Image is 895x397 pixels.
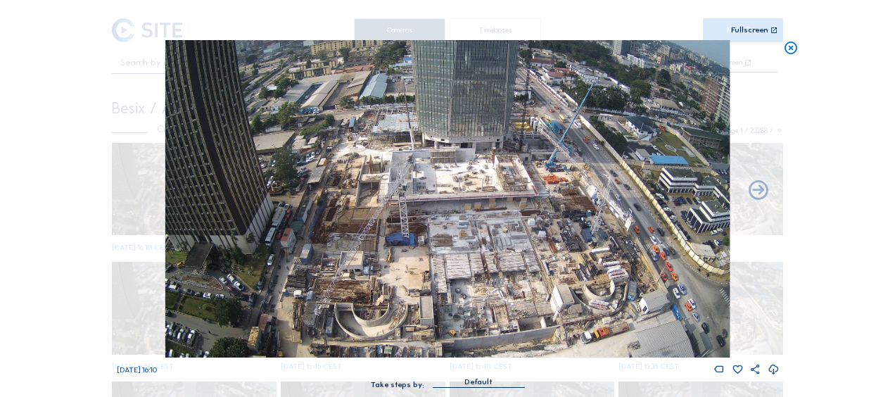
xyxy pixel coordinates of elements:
[433,376,524,387] div: Default
[371,381,424,389] div: Take steps by:
[747,179,770,203] i: Back
[165,40,730,358] img: Image
[731,26,768,34] div: Fullscreen
[117,365,157,374] span: [DATE] 16:10
[464,376,493,389] div: Default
